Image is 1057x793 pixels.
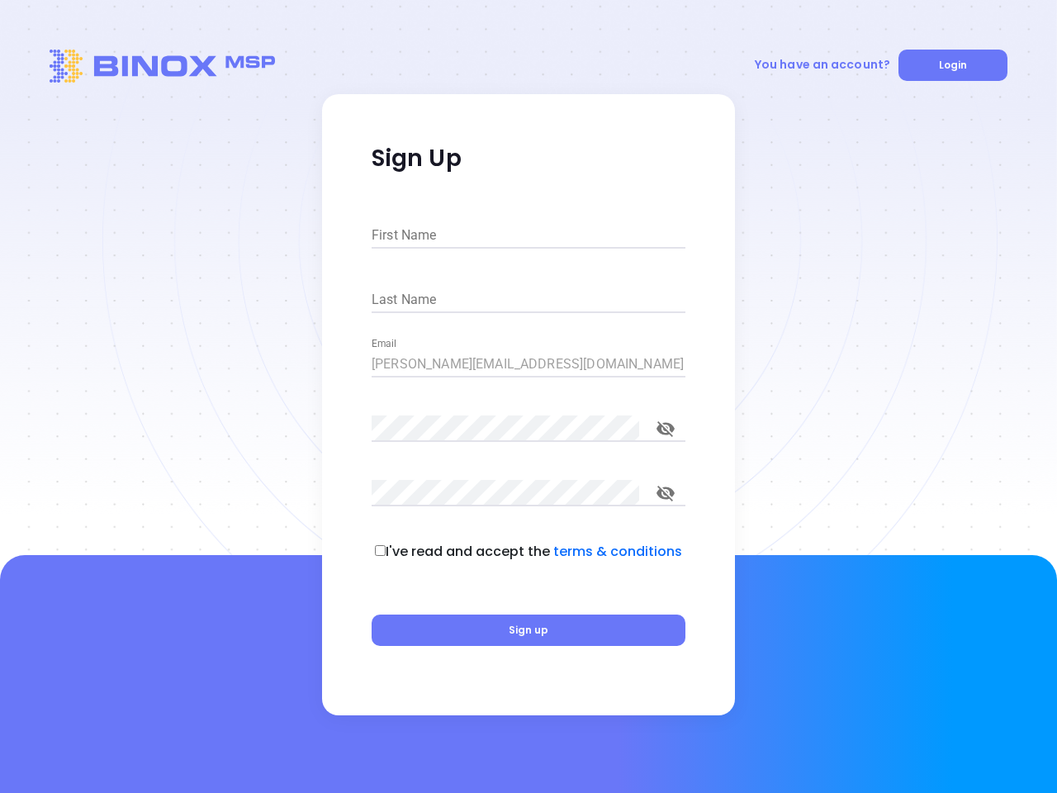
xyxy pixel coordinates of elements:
span: Login [939,58,967,72]
p: Sign Up [372,144,685,173]
a: terms & conditions [553,542,682,561]
button: toggle password visibility [646,409,685,449]
span: Sign up [509,623,548,637]
img: Logo-BhW-XokD.svg [50,50,275,83]
button: toggle password visibility [646,473,685,513]
label: Email [372,340,397,349]
p: I've read and accept the [386,542,682,562]
span: You have an account? [755,56,890,73]
button: Login [898,50,1007,81]
button: Sign up [372,615,685,646]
